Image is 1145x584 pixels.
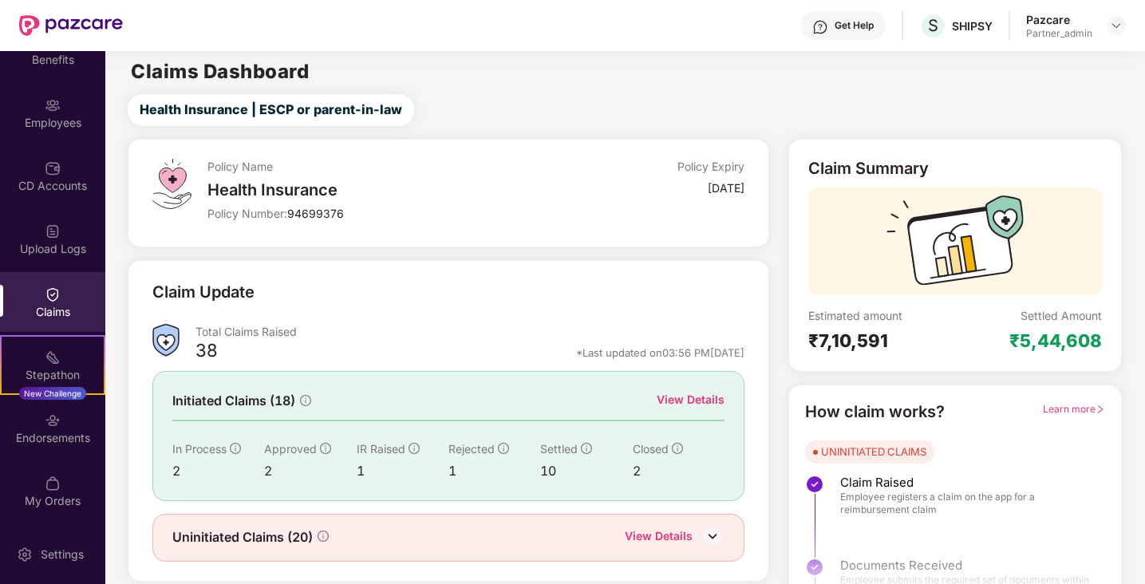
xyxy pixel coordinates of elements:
img: svg+xml;base64,PHN2ZyBpZD0iVXBsb2FkX0xvZ3MiIGRhdGEtbmFtZT0iVXBsb2FkIExvZ3MiIHhtbG5zPSJodHRwOi8vd3... [45,223,61,239]
div: ₹7,10,591 [808,329,955,352]
div: Pazcare [1026,12,1092,27]
span: Claim Raised [840,475,1089,491]
img: svg+xml;base64,PHN2ZyB4bWxucz0iaHR0cDovL3d3dy53My5vcmcvMjAwMC9zdmciIHdpZHRoPSIyMSIgaGVpZ2h0PSIyMC... [45,349,61,365]
span: Closed [633,442,669,456]
span: IR Raised [357,442,405,456]
h2: Claims Dashboard [131,62,309,81]
span: info-circle [318,531,329,542]
img: svg+xml;base64,PHN2ZyBpZD0iSGVscC0zMngzMiIgeG1sbnM9Imh0dHA6Ly93d3cudzMub3JnLzIwMDAvc3ZnIiB3aWR0aD... [812,19,828,35]
img: svg+xml;base64,PHN2ZyBpZD0iRW1wbG95ZWVzIiB4bWxucz0iaHR0cDovL3d3dy53My5vcmcvMjAwMC9zdmciIHdpZHRoPS... [45,97,61,113]
span: 94699376 [287,207,344,220]
div: Policy Name [207,159,566,174]
div: SHIPSY [952,18,993,34]
div: Claim Update [152,280,255,305]
div: 2 [172,461,264,481]
span: right [1096,404,1105,414]
img: svg+xml;base64,PHN2ZyBpZD0iTXlfT3JkZXJzIiBkYXRhLW5hbWU9Ik15IE9yZGVycyIgeG1sbnM9Imh0dHA6Ly93d3cudz... [45,475,61,491]
div: 38 [195,339,218,366]
div: Total Claims Raised [195,324,745,339]
span: Health Insurance | ESCP or parent-in-law [140,100,402,120]
img: svg+xml;base64,PHN2ZyBpZD0iRHJvcGRvd24tMzJ4MzIiIHhtbG5zPSJodHRwOi8vd3d3LnczLm9yZy8yMDAwL3N2ZyIgd2... [1110,19,1123,32]
span: Employee registers a claim on the app for a reimbursement claim [840,491,1089,516]
img: svg+xml;base64,PHN2ZyBpZD0iRW5kb3JzZW1lbnRzIiB4bWxucz0iaHR0cDovL3d3dy53My5vcmcvMjAwMC9zdmciIHdpZH... [45,412,61,428]
div: Get Help [835,19,874,32]
div: 1 [448,461,540,481]
div: View Details [657,391,725,408]
img: svg+xml;base64,PHN2ZyBpZD0iU2V0dGluZy0yMHgyMCIgeG1sbnM9Imh0dHA6Ly93d3cudzMub3JnLzIwMDAvc3ZnIiB3aW... [17,547,33,562]
span: info-circle [498,443,509,454]
span: info-circle [672,443,683,454]
img: svg+xml;base64,PHN2ZyB3aWR0aD0iMTcyIiBoZWlnaHQ9IjExMyIgdmlld0JveD0iMCAwIDE3MiAxMTMiIGZpbGw9Im5vbm... [886,195,1024,295]
span: Learn more [1043,403,1105,415]
span: Settled [540,442,578,456]
div: *Last updated on 03:56 PM[DATE] [576,345,744,360]
div: Estimated amount [808,308,955,323]
span: S [928,16,938,35]
div: Health Insurance [207,180,566,199]
img: svg+xml;base64,PHN2ZyBpZD0iQ2xhaW0iIHhtbG5zPSJodHRwOi8vd3d3LnczLm9yZy8yMDAwL3N2ZyIgd2lkdGg9IjIwIi... [45,286,61,302]
span: Initiated Claims (18) [172,391,295,411]
button: Health Insurance | ESCP or parent-in-law [128,94,414,126]
img: New Pazcare Logo [19,15,123,36]
span: info-circle [409,443,420,454]
span: info-circle [581,443,592,454]
img: ClaimsSummaryIcon [152,324,180,357]
span: info-circle [320,443,331,454]
div: [DATE] [708,180,744,195]
span: info-circle [230,443,241,454]
span: Approved [264,442,317,456]
div: Policy Number: [207,206,566,221]
div: Partner_admin [1026,27,1092,40]
span: Rejected [448,442,495,456]
div: How claim works? [805,400,945,424]
img: svg+xml;base64,PHN2ZyBpZD0iU3RlcC1Eb25lLTMyeDMyIiB4bWxucz0iaHR0cDovL3d3dy53My5vcmcvMjAwMC9zdmciIH... [805,475,824,494]
div: ₹5,44,608 [1009,329,1102,352]
div: Stepathon [2,367,104,383]
img: svg+xml;base64,PHN2ZyBpZD0iQ0RfQWNjb3VudHMiIGRhdGEtbmFtZT0iQ0QgQWNjb3VudHMiIHhtbG5zPSJodHRwOi8vd3... [45,160,61,176]
span: info-circle [300,395,311,406]
div: Settings [36,547,89,562]
div: 1 [357,461,448,481]
div: 10 [540,461,632,481]
span: Uninitiated Claims (20) [172,527,313,547]
span: In Process [172,442,227,456]
div: 2 [633,461,725,481]
div: Claim Summary [808,159,929,178]
div: Policy Expiry [677,159,744,174]
div: Settled Amount [1021,308,1102,323]
div: UNINITIATED CLAIMS [821,444,926,460]
div: View Details [625,527,693,548]
img: DownIcon [701,524,725,548]
img: svg+xml;base64,PHN2ZyB4bWxucz0iaHR0cDovL3d3dy53My5vcmcvMjAwMC9zdmciIHdpZHRoPSI0OS4zMiIgaGVpZ2h0PS... [152,159,191,209]
div: New Challenge [19,387,86,400]
div: 2 [264,461,356,481]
